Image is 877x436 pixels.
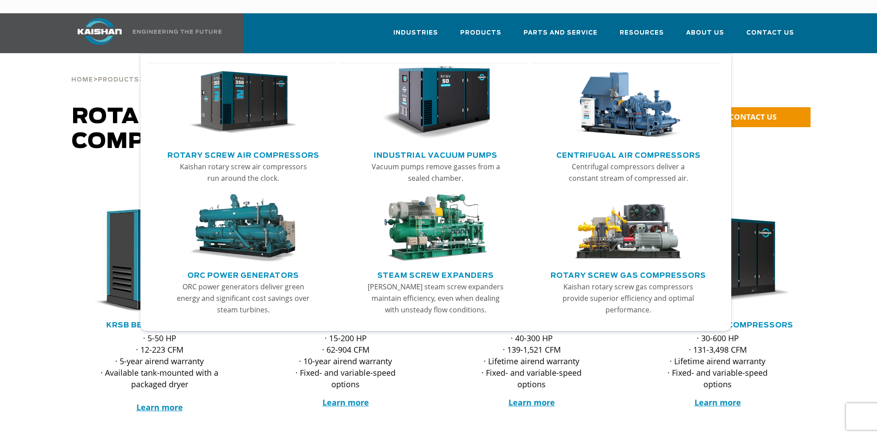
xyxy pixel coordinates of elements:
[460,28,501,38] span: Products
[393,21,438,51] a: Industries
[187,268,299,281] a: ORC Power Generators
[174,161,312,184] p: Kaishan rotary screw air compressors run around the clock.
[620,28,664,38] span: Resources
[71,53,273,87] div: > >
[189,194,298,262] img: thumb-ORC-Power-Generators
[381,66,490,140] img: thumb-Industrial-Vacuum-Pumps
[686,28,724,38] span: About Us
[556,148,701,161] a: Centrifugal Air Compressors
[470,332,593,390] p: · 40-300 HP · 139-1,521 CFM · Lifetime airend warranty · Fixed- and variable-speed options
[620,21,664,51] a: Resources
[574,66,683,140] img: thumb-Centrifugal-Air-Compressors
[81,207,238,314] div: krsb30
[72,106,315,152] span: Rotary Screw Air Compressors
[524,21,598,51] a: Parts and Service
[686,21,724,51] a: About Us
[524,28,598,38] span: Parts and Service
[167,148,319,161] a: Rotary Screw Air Compressors
[460,21,501,51] a: Products
[71,75,93,83] a: Home
[729,112,776,122] span: CONTACT US
[746,28,794,38] span: Contact Us
[284,332,407,390] p: · 15-200 HP · 62-904 CFM · 10-year airend warranty · Fixed- and variable-speed options
[695,397,741,408] a: Learn more
[377,268,494,281] a: Steam Screw Expanders
[508,397,555,408] a: Learn more
[322,397,369,408] a: Learn more
[98,332,221,413] p: · 5-50 HP · 12-223 CFM · 5-year airend warranty · Available tank-mounted with a packaged dryer
[559,281,698,315] p: Kaishan rotary screw gas compressors provide superior efficiency and optimal performance.
[98,75,139,83] a: Products
[374,148,497,161] a: Industrial Vacuum Pumps
[559,161,698,184] p: Centrifugal compressors deliver a constant stream of compressed air.
[66,18,133,45] img: kaishan logo
[656,332,779,390] p: · 30-600 HP · 131-3,498 CFM · Lifetime airend warranty · Fixed- and variable-speed options
[393,28,438,38] span: Industries
[574,194,683,262] img: thumb-Rotary-Screw-Gas-Compressors
[133,30,221,34] img: Engineering the future
[746,21,794,51] a: Contact Us
[136,402,183,413] a: Learn more
[367,281,505,315] p: [PERSON_NAME] steam screw expanders maintain efficiency, even when dealing with unsteady flow con...
[551,268,706,281] a: Rotary Screw Gas Compressors
[381,194,490,262] img: thumb-Steam-Screw-Expanders
[106,322,213,329] a: KRSB Belt Drive Series
[701,107,811,127] a: CONTACT US
[174,281,312,315] p: ORC power generators deliver green energy and significant cost savings over steam turbines.
[189,66,298,140] img: thumb-Rotary-Screw-Air-Compressors
[71,77,93,83] span: Home
[66,13,223,53] a: Kaishan USA
[367,161,505,184] p: Vacuum pumps remove gasses from a sealed chamber.
[98,77,139,83] span: Products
